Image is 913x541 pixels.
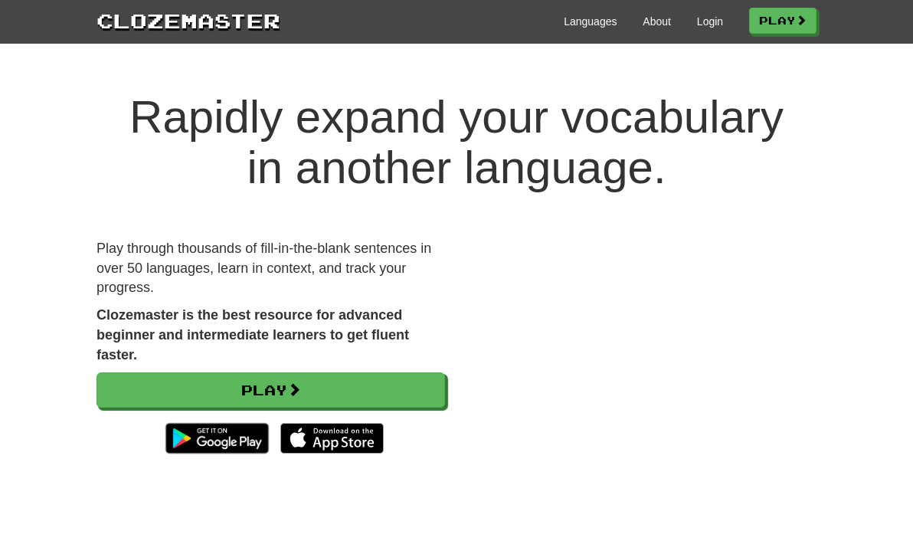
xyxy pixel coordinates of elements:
[749,8,816,34] a: Play
[97,239,445,298] p: Play through thousands of fill-in-the-blank sentences in over 50 languages, learn in context, and...
[97,6,280,34] a: Clozemaster
[158,415,277,461] img: Get it on Google Play
[280,423,384,454] img: Download_on_the_App_Store_Badge_US-UK_135x40-25178aeef6eb6b83b96f5f2d004eda3bffbb37122de64afbaef7...
[643,14,671,29] a: About
[97,372,445,408] a: Play
[97,307,409,362] strong: Clozemaster is the best resource for advanced beginner and intermediate learners to get fluent fa...
[564,14,617,29] a: Languages
[697,14,723,29] a: Login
